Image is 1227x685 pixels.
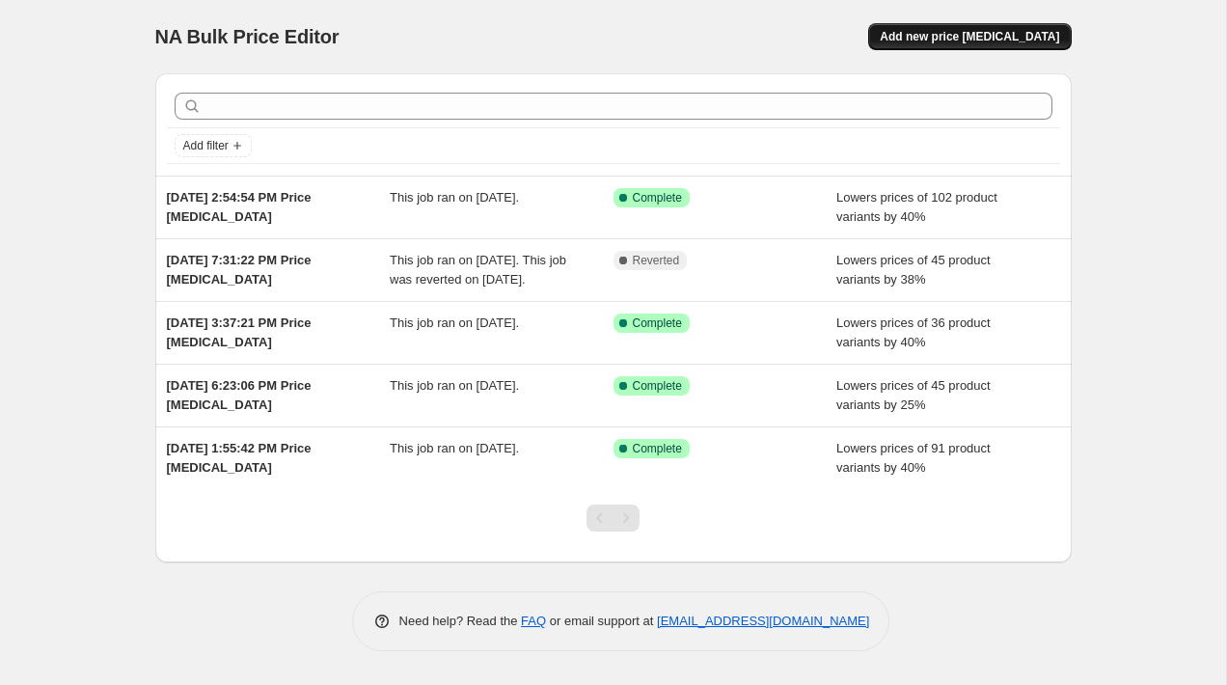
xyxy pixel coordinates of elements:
span: NA Bulk Price Editor [155,26,340,47]
button: Add filter [175,134,252,157]
span: Lowers prices of 36 product variants by 40% [836,315,991,349]
button: Add new price [MEDICAL_DATA] [868,23,1071,50]
span: Lowers prices of 45 product variants by 38% [836,253,991,287]
a: FAQ [521,614,546,628]
span: This job ran on [DATE]. This job was reverted on [DATE]. [390,253,566,287]
a: [EMAIL_ADDRESS][DOMAIN_NAME] [657,614,869,628]
span: Reverted [633,253,680,268]
span: [DATE] 7:31:22 PM Price [MEDICAL_DATA] [167,253,312,287]
span: Lowers prices of 102 product variants by 40% [836,190,997,224]
span: This job ran on [DATE]. [390,190,519,205]
span: This job ran on [DATE]. [390,378,519,393]
span: Lowers prices of 91 product variants by 40% [836,441,991,475]
span: Complete [633,190,682,205]
span: Complete [633,378,682,394]
span: Complete [633,441,682,456]
nav: Pagination [586,505,640,532]
span: Add filter [183,138,229,153]
span: or email support at [546,614,657,628]
span: Need help? Read the [399,614,522,628]
span: [DATE] 1:55:42 PM Price [MEDICAL_DATA] [167,441,312,475]
span: Add new price [MEDICAL_DATA] [880,29,1059,44]
span: This job ran on [DATE]. [390,315,519,330]
span: This job ran on [DATE]. [390,441,519,455]
span: Complete [633,315,682,331]
span: [DATE] 2:54:54 PM Price [MEDICAL_DATA] [167,190,312,224]
span: Lowers prices of 45 product variants by 25% [836,378,991,412]
span: [DATE] 6:23:06 PM Price [MEDICAL_DATA] [167,378,312,412]
span: [DATE] 3:37:21 PM Price [MEDICAL_DATA] [167,315,312,349]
